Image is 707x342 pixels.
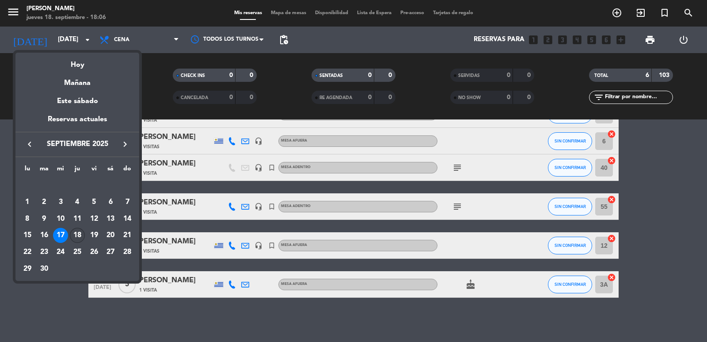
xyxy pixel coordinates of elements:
[19,227,36,244] td: 15 de septiembre de 2025
[19,211,36,227] td: 8 de septiembre de 2025
[36,261,53,277] td: 30 de septiembre de 2025
[120,195,135,210] div: 7
[69,227,86,244] td: 18 de septiembre de 2025
[70,211,85,227] div: 11
[52,194,69,211] td: 3 de septiembre de 2025
[70,228,85,243] div: 18
[86,227,103,244] td: 19 de septiembre de 2025
[103,227,119,244] td: 20 de septiembre de 2025
[36,164,53,177] th: martes
[19,244,36,261] td: 22 de septiembre de 2025
[87,211,102,227] div: 12
[20,245,35,260] div: 22
[70,245,85,260] div: 25
[20,261,35,277] div: 29
[87,245,102,260] div: 26
[103,211,119,227] td: 13 de septiembre de 2025
[22,138,38,150] button: keyboard_arrow_left
[36,211,53,227] td: 9 de septiembre de 2025
[69,211,86,227] td: 11 de septiembre de 2025
[87,195,102,210] div: 5
[53,211,68,227] div: 10
[86,244,103,261] td: 26 de septiembre de 2025
[87,228,102,243] div: 19
[15,114,139,132] div: Reservas actuales
[119,164,136,177] th: domingo
[53,228,68,243] div: 17
[37,211,52,227] div: 9
[15,53,139,71] div: Hoy
[120,139,130,150] i: keyboard_arrow_right
[120,211,135,227] div: 14
[103,228,118,243] div: 20
[119,194,136,211] td: 7 de septiembre de 2025
[103,244,119,261] td: 27 de septiembre de 2025
[119,244,136,261] td: 28 de septiembre de 2025
[36,194,53,211] td: 2 de septiembre de 2025
[19,164,36,177] th: lunes
[37,245,52,260] div: 23
[15,89,139,114] div: Este sábado
[103,211,118,227] div: 13
[19,194,36,211] td: 1 de septiembre de 2025
[119,227,136,244] td: 21 de septiembre de 2025
[52,164,69,177] th: miércoles
[15,71,139,89] div: Mañana
[119,211,136,227] td: 14 de septiembre de 2025
[103,194,119,211] td: 6 de septiembre de 2025
[20,211,35,227] div: 8
[69,194,86,211] td: 4 de septiembre de 2025
[69,164,86,177] th: jueves
[52,211,69,227] td: 10 de septiembre de 2025
[53,195,68,210] div: 3
[20,228,35,243] div: 15
[19,261,36,277] td: 29 de septiembre de 2025
[24,139,35,150] i: keyboard_arrow_left
[37,261,52,277] div: 30
[52,244,69,261] td: 24 de septiembre de 2025
[52,227,69,244] td: 17 de septiembre de 2025
[19,177,136,194] td: SEP.
[103,245,118,260] div: 27
[53,245,68,260] div: 24
[36,227,53,244] td: 16 de septiembre de 2025
[70,195,85,210] div: 4
[120,228,135,243] div: 21
[103,195,118,210] div: 6
[86,164,103,177] th: viernes
[37,195,52,210] div: 2
[38,138,117,150] span: septiembre 2025
[36,244,53,261] td: 23 de septiembre de 2025
[117,138,133,150] button: keyboard_arrow_right
[86,211,103,227] td: 12 de septiembre de 2025
[86,194,103,211] td: 5 de septiembre de 2025
[120,245,135,260] div: 28
[37,228,52,243] div: 16
[103,164,119,177] th: sábado
[69,244,86,261] td: 25 de septiembre de 2025
[20,195,35,210] div: 1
